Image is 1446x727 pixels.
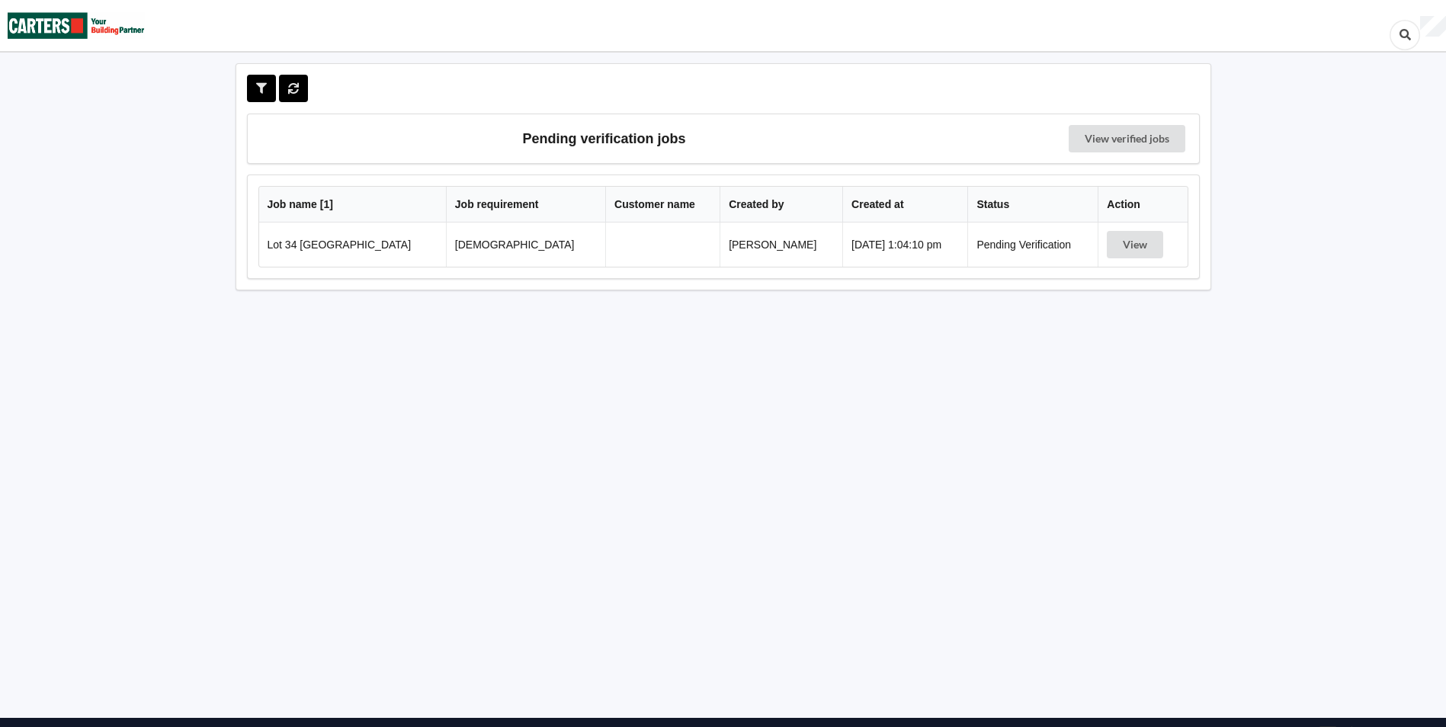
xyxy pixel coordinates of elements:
[8,1,145,50] img: Carters
[1420,16,1446,37] div: User Profile
[259,223,446,267] td: Lot 34 [GEOGRAPHIC_DATA]
[720,223,842,267] td: [PERSON_NAME]
[446,223,605,267] td: [DEMOGRAPHIC_DATA]
[446,187,605,223] th: Job requirement
[1069,125,1185,152] a: View verified jobs
[258,125,951,152] h3: Pending verification jobs
[1107,231,1163,258] button: View
[967,187,1098,223] th: Status
[259,187,446,223] th: Job name [ 1 ]
[1107,239,1166,251] a: View
[720,187,842,223] th: Created by
[967,223,1098,267] td: Pending Verification
[1098,187,1187,223] th: Action
[605,187,720,223] th: Customer name
[842,187,967,223] th: Created at
[842,223,967,267] td: [DATE] 1:04:10 pm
